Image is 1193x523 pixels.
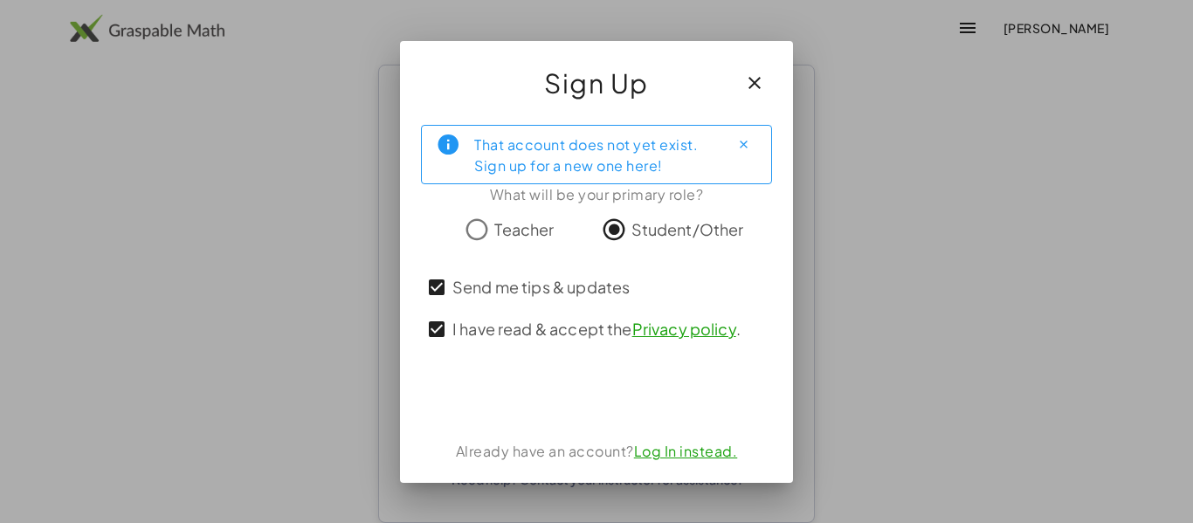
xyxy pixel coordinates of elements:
div: What will be your primary role? [421,184,772,205]
div: That account does not yet exist. Sign up for a new one here! [474,133,715,176]
span: Sign Up [544,62,649,104]
button: Close [729,131,757,159]
span: Send me tips & updates [452,275,630,299]
a: Privacy policy [632,319,736,339]
iframe: Sign in with Google Button [500,376,693,415]
div: Already have an account? [421,441,772,462]
span: I have read & accept the . [452,317,741,341]
span: Teacher [494,217,554,241]
span: Student/Other [631,217,744,241]
a: Log In instead. [634,442,738,460]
